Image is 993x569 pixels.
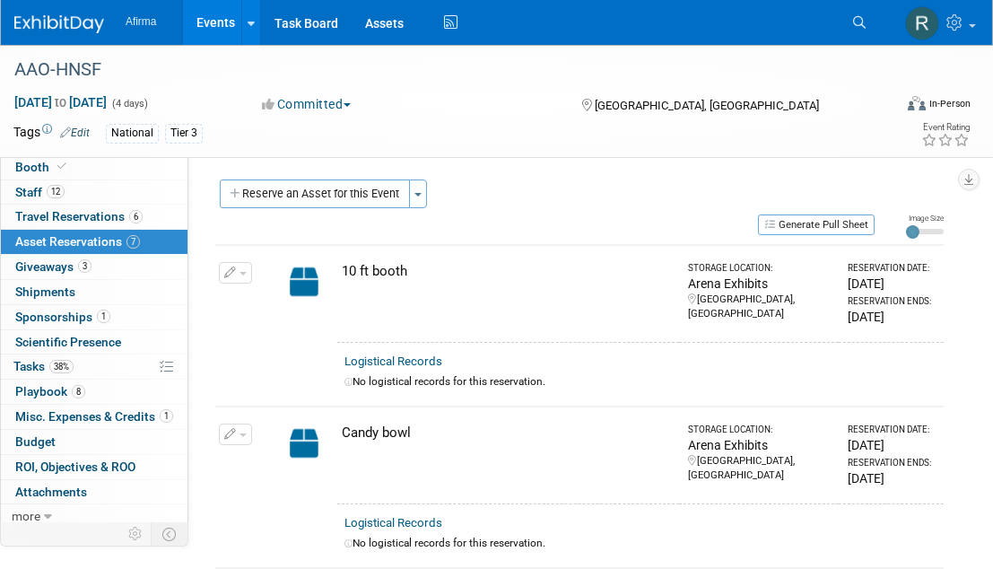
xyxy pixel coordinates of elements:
span: Shipments [15,284,75,299]
span: Afirma [126,15,156,28]
span: 1 [97,310,110,323]
button: Committed [257,95,358,113]
span: 1 [160,409,173,423]
div: [GEOGRAPHIC_DATA], [GEOGRAPHIC_DATA] [688,293,832,321]
img: Capital-Asset-Icon-2.png [278,424,330,463]
span: 7 [126,235,140,249]
div: Storage Location: [688,424,832,436]
span: Giveaways [15,259,91,274]
span: ROI, Objectives & ROO [15,460,135,474]
div: National [106,124,159,143]
a: Giveaways3 [1,255,187,279]
div: Image Size [906,213,944,223]
a: Attachments [1,480,187,504]
span: Travel Reservations [15,209,143,223]
span: Tasks [13,359,74,373]
a: Logistical Records [344,355,442,368]
span: more [12,509,40,523]
span: Misc. Expenses & Credits [15,409,173,424]
span: Sponsorships [15,310,110,324]
span: Scientific Presence [15,335,121,349]
span: Booth [15,160,70,174]
a: Logistical Records [344,516,442,530]
a: Staff12 [1,180,187,205]
span: 8 [72,385,85,398]
div: Arena Exhibits [688,436,832,454]
div: [GEOGRAPHIC_DATA], [GEOGRAPHIC_DATA] [688,454,832,483]
div: AAO-HNSF [8,54,876,86]
span: Budget [15,434,56,449]
td: Personalize Event Tab Strip [120,522,152,546]
div: [DATE] [848,469,936,487]
img: Capital-Asset-Icon-2.png [278,262,330,302]
div: Event Rating [921,123,970,132]
span: 38% [49,360,74,373]
span: 6 [129,210,143,223]
img: ExhibitDay [14,15,104,33]
span: Asset Reservations [15,234,140,249]
div: [DATE] [848,436,936,454]
div: 10 ft booth [342,262,672,281]
a: Asset Reservations7 [1,230,187,254]
button: Reserve an Asset for this Event [220,179,410,208]
td: Tags [13,123,90,144]
td: Toggle Event Tabs [152,522,188,546]
div: [DATE] [848,308,936,326]
a: Budget [1,430,187,454]
a: more [1,504,187,529]
div: Reservation Date: [848,262,936,275]
div: No logistical records for this reservation. [344,374,936,390]
span: 12 [47,185,65,198]
a: ROI, Objectives & ROO [1,455,187,479]
img: Rhonda Eickhoff [905,6,939,40]
span: [DATE] [DATE] [13,94,108,110]
a: Tasks38% [1,355,187,379]
div: Candy bowl [342,424,672,442]
div: Arena Exhibits [688,275,832,293]
a: Shipments [1,280,187,304]
a: Travel Reservations6 [1,205,187,229]
div: Event Format [823,93,971,120]
div: No logistical records for this reservation. [344,536,936,551]
div: Reservation Ends: [848,295,936,308]
span: Playbook [15,384,85,398]
div: Reservation Date: [848,424,936,436]
i: Booth reservation complete [57,162,66,171]
span: Attachments [15,485,87,499]
a: Playbook8 [1,380,187,404]
button: Generate Pull Sheet [758,214,875,235]
span: (4 days) [110,98,148,109]
span: [GEOGRAPHIC_DATA], [GEOGRAPHIC_DATA] [595,99,819,112]
a: Misc. Expenses & Credits1 [1,405,187,429]
a: Sponsorships1 [1,305,187,329]
a: Scientific Presence [1,330,187,355]
div: [DATE] [848,275,936,293]
span: 3 [78,259,91,273]
a: Booth [1,155,187,179]
span: Staff [15,185,65,199]
div: Storage Location: [688,262,832,275]
div: Reservation Ends: [848,457,936,469]
img: Format-Inperson.png [908,96,926,110]
div: Tier 3 [165,124,203,143]
span: to [52,95,69,109]
a: Edit [60,127,90,139]
div: In-Person [928,97,971,110]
